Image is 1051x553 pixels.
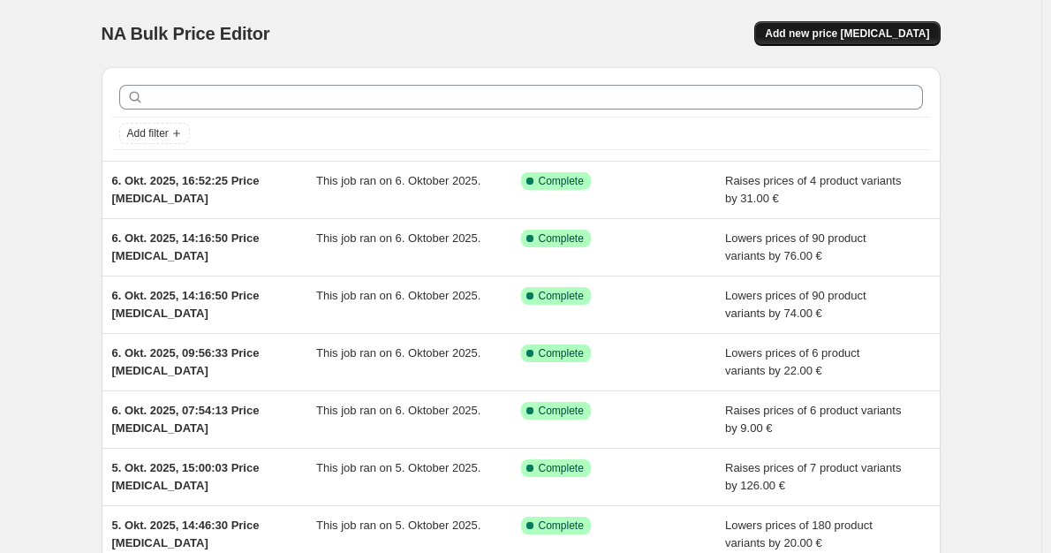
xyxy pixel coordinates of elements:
span: Complete [539,519,584,533]
span: 6. Okt. 2025, 07:54:13 Price [MEDICAL_DATA] [112,404,260,435]
span: This job ran on 6. Oktober 2025. [316,289,480,302]
span: This job ran on 6. Oktober 2025. [316,231,480,245]
span: Add filter [127,126,169,140]
button: Add new price [MEDICAL_DATA] [754,21,940,46]
span: 5. Okt. 2025, 14:46:30 Price [MEDICAL_DATA] [112,519,260,549]
span: This job ran on 5. Oktober 2025. [316,461,480,474]
span: This job ran on 6. Oktober 2025. [316,346,480,360]
span: Complete [539,346,584,360]
span: Complete [539,289,584,303]
span: This job ran on 5. Oktober 2025. [316,519,480,532]
span: Raises prices of 7 product variants by 126.00 € [725,461,901,492]
span: Add new price [MEDICAL_DATA] [765,27,929,41]
span: Complete [539,174,584,188]
span: Lowers prices of 90 product variants by 74.00 € [725,289,866,320]
span: Raises prices of 4 product variants by 31.00 € [725,174,901,205]
span: 6. Okt. 2025, 16:52:25 Price [MEDICAL_DATA] [112,174,260,205]
span: 6. Okt. 2025, 09:56:33 Price [MEDICAL_DATA] [112,346,260,377]
span: Lowers prices of 180 product variants by 20.00 € [725,519,873,549]
span: NA Bulk Price Editor [102,24,270,43]
span: Complete [539,404,584,418]
span: 6. Okt. 2025, 14:16:50 Price [MEDICAL_DATA] [112,289,260,320]
span: 5. Okt. 2025, 15:00:03 Price [MEDICAL_DATA] [112,461,260,492]
span: Complete [539,461,584,475]
span: Lowers prices of 90 product variants by 76.00 € [725,231,866,262]
button: Add filter [119,123,190,144]
span: This job ran on 6. Oktober 2025. [316,404,480,417]
span: This job ran on 6. Oktober 2025. [316,174,480,187]
span: Lowers prices of 6 product variants by 22.00 € [725,346,859,377]
span: Raises prices of 6 product variants by 9.00 € [725,404,901,435]
span: Complete [539,231,584,246]
span: 6. Okt. 2025, 14:16:50 Price [MEDICAL_DATA] [112,231,260,262]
